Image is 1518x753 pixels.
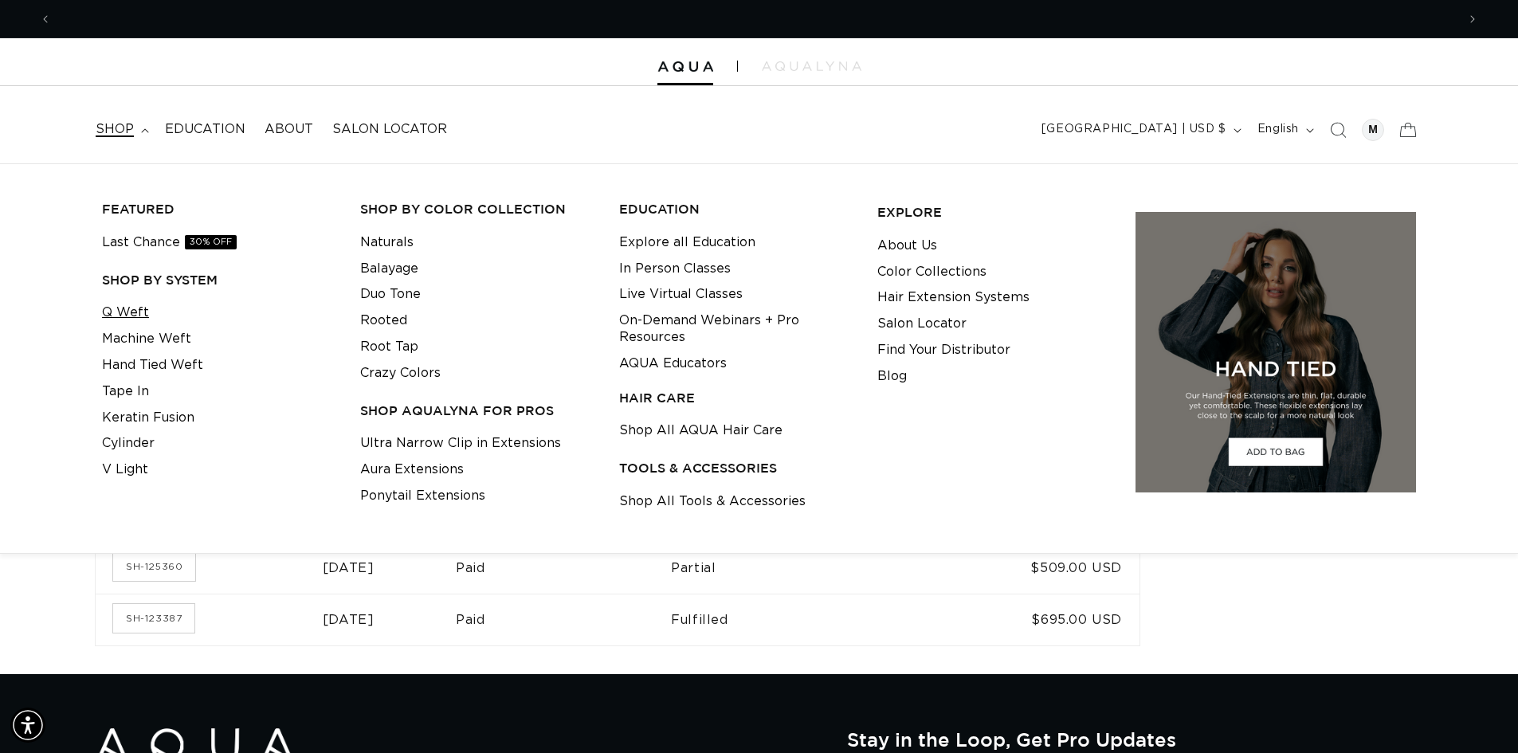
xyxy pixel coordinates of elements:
a: Crazy Colors [360,360,441,386]
a: Machine Weft [102,326,191,352]
td: $695.00 USD [929,594,1139,645]
a: Shop All Tools & Accessories [619,488,806,515]
span: About [265,121,313,138]
span: Salon Locator [332,121,447,138]
a: Hair Extension Systems [877,284,1030,311]
a: On-Demand Webinars + Pro Resources [619,308,853,351]
a: Root Tap [360,334,418,360]
summary: Search [1320,112,1355,147]
h3: HAIR CARE [619,390,853,406]
td: Paid [456,542,671,594]
span: English [1257,121,1299,138]
span: [GEOGRAPHIC_DATA] | USD $ [1041,121,1226,138]
a: About [255,112,323,147]
a: Order number SH-125360 [113,552,195,581]
a: AQUA Educators [619,351,727,377]
a: Explore all Education [619,229,755,256]
a: In Person Classes [619,256,731,282]
a: Salon Locator [877,311,967,337]
td: $509.00 USD [929,542,1139,594]
button: Previous announcement [28,4,63,34]
a: Blog [877,363,907,390]
a: Balayage [360,256,418,282]
h3: TOOLS & ACCESSORIES [619,460,853,477]
a: Keratin Fusion [102,405,194,431]
h3: Shop by Color Collection [360,201,594,218]
iframe: Chat Widget [1438,677,1518,753]
a: Q Weft [102,300,149,326]
a: Rooted [360,308,407,334]
td: Partial [671,542,929,594]
h3: EDUCATION [619,201,853,218]
button: Next announcement [1455,4,1490,34]
h3: SHOP BY SYSTEM [102,272,335,288]
h3: EXPLORE [877,204,1111,221]
a: Aura Extensions [360,457,464,483]
span: shop [96,121,134,138]
a: V Light [102,457,148,483]
td: Fulfilled [671,594,929,645]
img: aqualyna.com [762,61,861,71]
button: English [1248,115,1320,145]
a: Ultra Narrow Clip in Extensions [360,430,561,457]
div: Accessibility Menu [10,708,45,743]
a: Salon Locator [323,112,457,147]
a: Find Your Distributor [877,337,1010,363]
a: Tape In [102,378,149,405]
a: Shop All AQUA Hair Care [619,418,783,444]
a: Cylinder [102,430,155,457]
summary: shop [86,112,155,147]
span: Education [165,121,245,138]
a: Live Virtual Classes [619,281,743,308]
a: Color Collections [877,259,987,285]
a: Last Chance30% OFF [102,229,237,256]
a: Naturals [360,229,414,256]
a: Ponytail Extensions [360,483,485,509]
img: Aqua Hair Extensions [657,61,713,73]
td: Paid [456,594,671,645]
a: Duo Tone [360,281,421,308]
h2: Stay in the Loop, Get Pro Updates [847,728,1422,751]
h3: FEATURED [102,201,335,218]
a: About Us [877,233,937,259]
button: [GEOGRAPHIC_DATA] | USD $ [1032,115,1248,145]
a: Hand Tied Weft [102,352,203,378]
span: 30% OFF [185,235,237,249]
h3: Shop AquaLyna for Pros [360,402,594,419]
a: Education [155,112,255,147]
a: Order number SH-123387 [113,604,194,633]
time: [DATE] [323,614,375,626]
time: [DATE] [323,562,375,575]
